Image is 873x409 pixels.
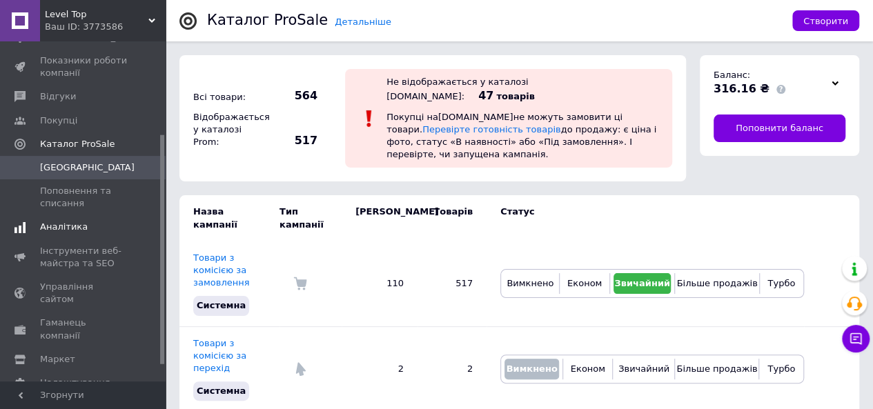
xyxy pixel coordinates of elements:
[342,195,418,241] td: [PERSON_NAME]
[614,273,671,294] button: Звичайний
[293,362,307,376] img: Комісія за перехід
[714,70,750,80] span: Баланс:
[40,221,88,233] span: Аналітика
[487,195,804,241] td: Статус
[842,325,870,352] button: Чат з покупцем
[179,195,279,241] td: Назва кампанії
[40,245,128,270] span: Інструменти веб-майстра та SEO
[197,386,246,396] span: Системна
[496,91,534,101] span: товарів
[293,277,307,290] img: Комісія за замовлення
[736,122,823,134] span: Поповнити баланс
[418,241,487,326] td: 517
[803,16,848,26] span: Створити
[767,363,795,374] span: Турбо
[269,88,317,103] span: 564
[342,241,418,326] td: 110
[359,108,380,129] img: :exclamation:
[40,54,128,79] span: Показники роботи компанії
[193,252,249,288] a: Товари з комісією за замовлення
[571,363,605,374] span: Економ
[478,89,493,102] span: 47
[504,359,559,379] button: Вимкнено
[676,363,757,374] span: Більше продажів
[40,353,75,366] span: Маркет
[616,359,671,379] button: Звичайний
[614,278,670,288] span: Звичайний
[507,278,553,288] span: Вимкнено
[40,161,135,174] span: [GEOGRAPHIC_DATA]
[567,278,602,288] span: Економ
[767,278,795,288] span: Турбо
[40,138,115,150] span: Каталог ProSale
[763,359,800,379] button: Турбо
[279,195,342,241] td: Тип кампанії
[40,377,110,389] span: Налаштування
[618,363,669,374] span: Звичайний
[792,10,859,31] button: Створити
[40,185,128,210] span: Поповнення та списання
[207,13,328,28] div: Каталог ProSale
[504,273,556,294] button: Вимкнено
[193,338,246,373] a: Товари з комісією за перехід
[45,21,166,33] div: Ваш ID: 3773586
[45,8,148,21] span: Level Top
[422,124,561,134] a: Перевірте готовність товарів
[40,90,76,103] span: Відгуки
[678,273,755,294] button: Більше продажів
[506,363,557,374] span: Вимкнено
[197,300,246,310] span: Системна
[714,114,845,142] a: Поповнити баланс
[190,88,266,107] div: Всі товари:
[40,281,128,306] span: Управління сайтом
[567,359,609,379] button: Економ
[40,317,128,341] span: Гаманець компанії
[335,17,391,27] a: Детальніше
[676,278,757,288] span: Більше продажів
[563,273,605,294] button: Економ
[763,273,800,294] button: Турбо
[714,82,769,95] span: 316.16 ₴
[418,195,487,241] td: Товарів
[269,133,317,148] span: 517
[678,359,755,379] button: Більше продажів
[386,77,528,101] div: Не відображається у каталозі [DOMAIN_NAME]:
[386,112,656,160] span: Покупці на [DOMAIN_NAME] не можуть замовити ці товари. до продажу: є ціна і фото, статус «В наявн...
[190,108,266,152] div: Відображається у каталозі Prom:
[40,114,77,127] span: Покупці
